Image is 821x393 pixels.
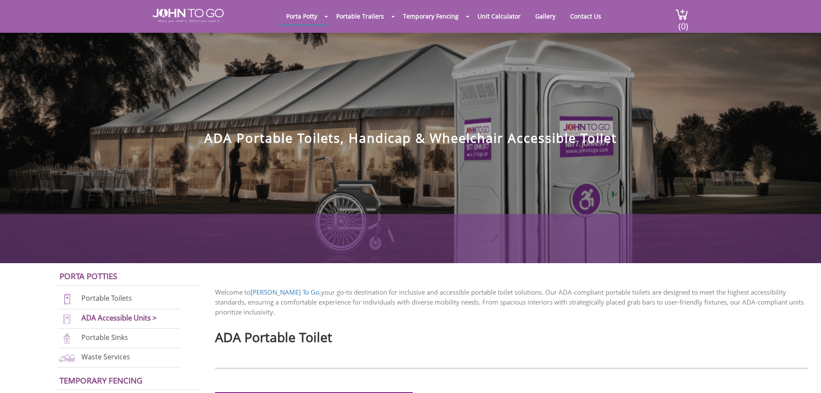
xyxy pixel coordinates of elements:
[153,9,224,22] img: JOHN to go
[215,287,808,317] p: Welcome to your go-to destination for inclusive and accessible portable toilet solutions. Our ADA...
[675,9,688,20] img: cart a
[280,8,324,25] a: Porta Potty
[81,313,157,323] a: ADA Accessible Units >
[529,8,562,25] a: Gallery
[250,288,321,296] a: [PERSON_NAME] To Go,
[396,8,465,25] a: Temporary Fencing
[58,352,76,364] img: waste-services-new.png
[59,270,117,281] a: Porta Potties
[81,333,128,342] a: Portable Sinks
[58,293,76,305] img: portable-toilets-new.png
[58,333,76,344] img: portable-sinks-new.png
[564,8,608,25] a: Contact Us
[81,294,132,303] a: Portable Toilets
[59,375,143,386] a: Temporary Fencing
[330,8,390,25] a: Portable Trailers
[215,326,808,344] h2: ADA Portable Toilet
[81,352,130,362] a: Waste Services
[678,13,688,32] span: (0)
[471,8,527,25] a: Unit Calculator
[58,313,76,325] img: ADA-units-new.png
